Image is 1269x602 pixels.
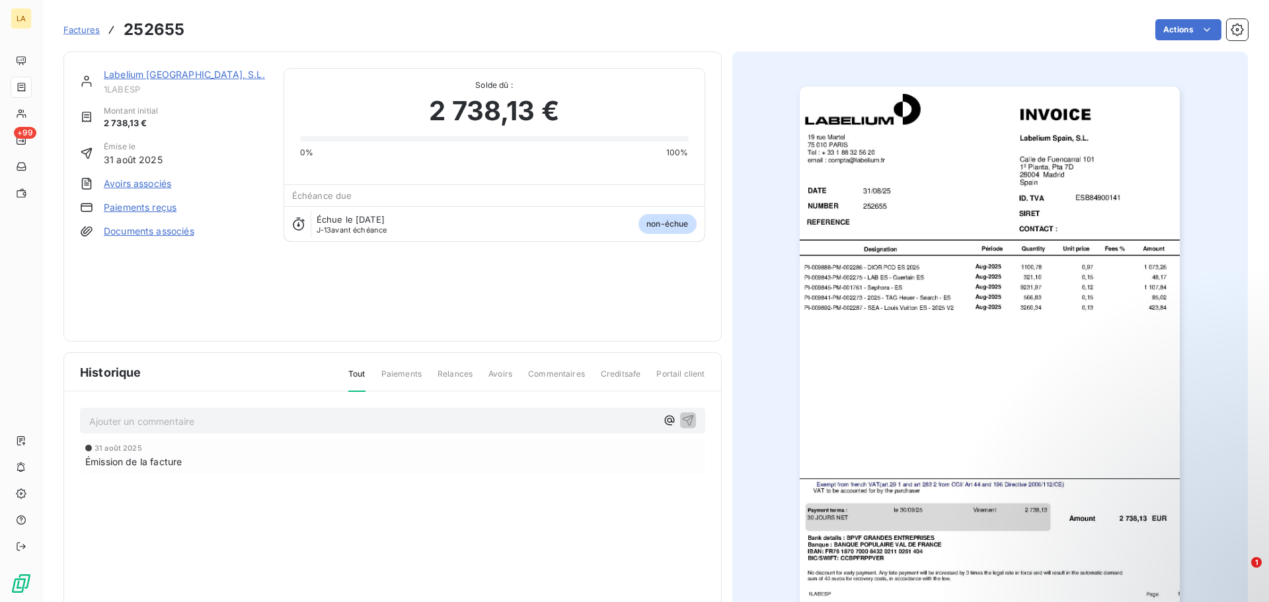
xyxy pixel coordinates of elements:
span: 2 738,13 € [104,117,158,130]
span: 1 [1251,557,1262,568]
span: Tout [348,368,365,392]
span: Montant initial [104,105,158,117]
span: Portail client [656,368,705,391]
span: 31 août 2025 [95,444,142,452]
span: Émission de la facture [85,455,182,469]
span: non-échue [638,214,696,234]
div: LA [11,8,32,29]
span: J-13 [317,225,332,235]
span: Émise le [104,141,163,153]
span: Historique [80,363,141,381]
span: Échue le [DATE] [317,214,385,225]
span: Solde dû : [300,79,689,91]
img: Logo LeanPay [11,573,32,594]
span: +99 [14,127,36,139]
a: Documents associés [104,225,194,238]
a: Paiements reçus [104,201,176,214]
button: Actions [1155,19,1221,40]
span: 100% [666,147,689,159]
iframe: Intercom live chat [1224,557,1256,589]
span: Paiements [381,368,422,391]
span: avant échéance [317,226,387,234]
span: Relances [438,368,473,391]
span: Creditsafe [601,368,641,391]
span: Factures [63,24,100,35]
span: 0% [300,147,313,159]
iframe: Intercom notifications message [1005,474,1269,566]
span: Commentaires [528,368,585,391]
a: Labelium [GEOGRAPHIC_DATA], S.L. [104,69,265,80]
span: Avoirs [488,368,512,391]
span: 2 738,13 € [429,91,559,131]
span: 31 août 2025 [104,153,163,167]
a: Factures [63,23,100,36]
span: Échéance due [292,190,352,201]
span: 1LABESP [104,84,268,94]
a: Avoirs associés [104,177,171,190]
h3: 252655 [124,18,184,42]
